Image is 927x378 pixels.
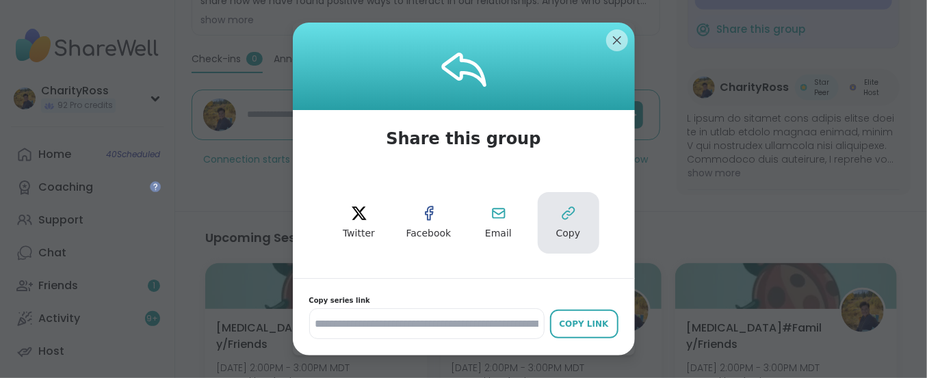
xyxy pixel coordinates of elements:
iframe: Spotlight [150,181,161,192]
button: Copy Link [550,310,618,338]
div: Copy Link [557,318,612,330]
button: Twitter [328,192,390,254]
button: Email [468,192,530,254]
span: Facebook [406,227,452,241]
span: Copy series link [309,295,618,306]
button: Copy [538,192,599,254]
button: twitter [328,192,390,254]
span: Twitter [343,227,375,241]
span: Email [485,227,512,241]
span: Share this group [369,110,557,167]
button: facebook [398,192,460,254]
span: Copy [556,227,581,241]
button: Facebook [398,192,460,254]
